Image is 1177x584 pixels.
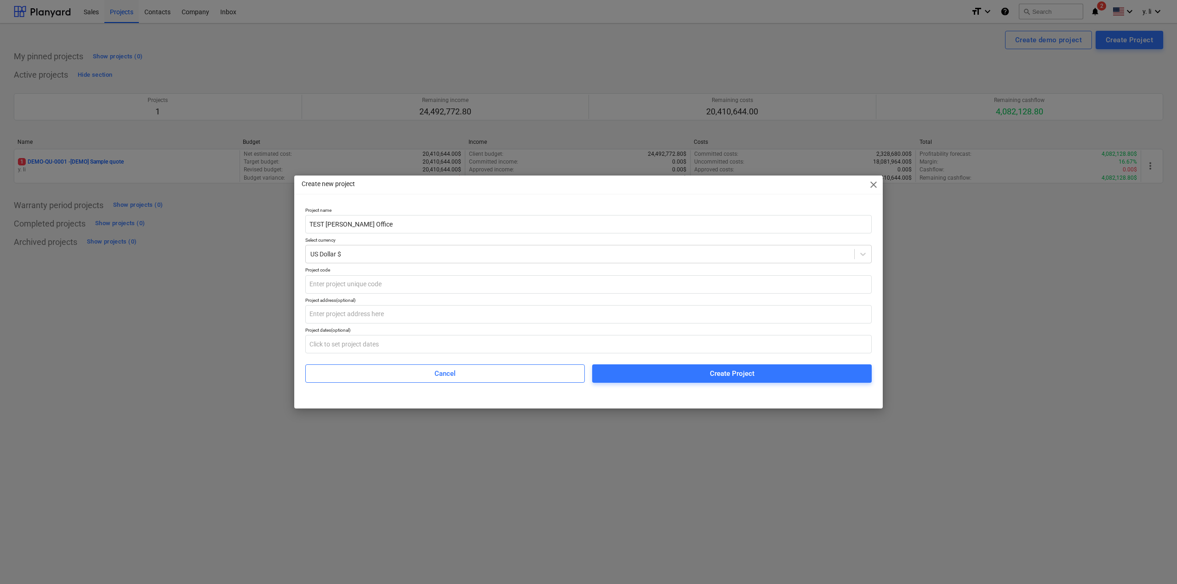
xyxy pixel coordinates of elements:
[305,207,872,215] p: Project name
[710,368,754,380] div: Create Project
[305,364,585,383] button: Cancel
[305,237,872,245] p: Select currency
[868,179,879,190] span: close
[305,335,872,353] input: Click to set project dates
[305,267,872,275] p: Project code
[434,368,456,380] div: Cancel
[305,327,872,333] div: Project dates (optional)
[1131,540,1177,584] iframe: Chat Widget
[305,297,872,303] div: Project address (optional)
[592,364,872,383] button: Create Project
[305,275,872,294] input: Enter project unique code
[305,305,872,323] input: Enter project address here
[305,215,872,233] input: Enter project name here
[302,179,355,189] p: Create new project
